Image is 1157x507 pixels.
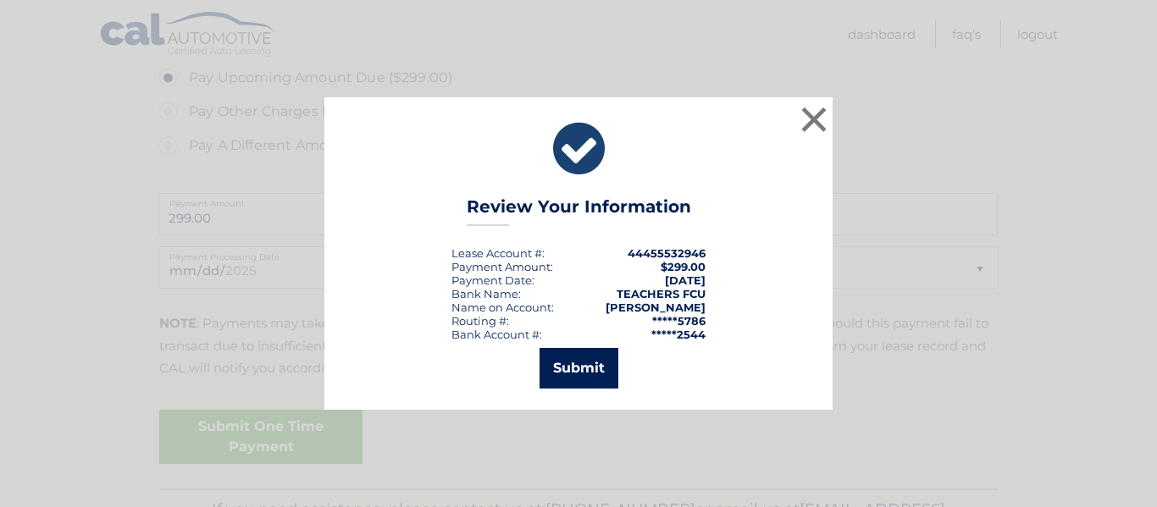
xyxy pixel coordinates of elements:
strong: [PERSON_NAME] [606,300,706,314]
div: Lease Account #: [451,246,545,260]
div: Bank Name: [451,287,521,300]
button: × [797,102,831,136]
strong: 44455532946 [628,246,706,260]
div: : [451,273,534,287]
strong: TEACHERS FCU [617,287,706,300]
span: Payment Date [451,273,532,287]
div: Payment Amount: [451,260,553,273]
h3: Review Your Information [467,196,691,226]
span: $299.00 [661,260,706,273]
div: Routing #: [451,314,509,328]
button: Submit [540,348,618,389]
div: Bank Account #: [451,328,542,341]
span: [DATE] [665,273,706,287]
div: Name on Account: [451,300,554,314]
